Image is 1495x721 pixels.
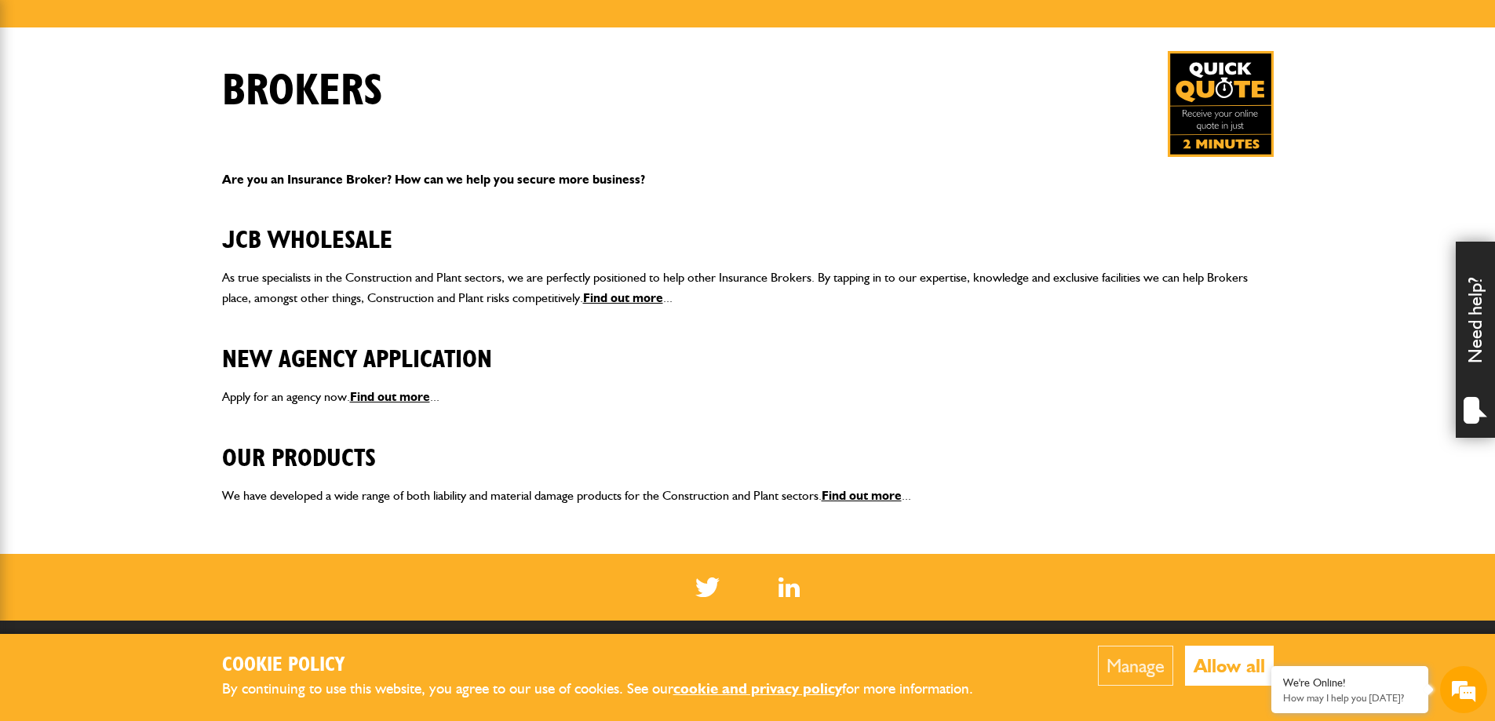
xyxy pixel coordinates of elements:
[222,268,1274,308] p: As true specialists in the Construction and Plant sectors, we are perfectly positioned to help ot...
[583,290,663,305] a: Find out more
[222,202,1274,255] h2: JCB Wholesale
[695,577,720,597] img: Twitter
[350,389,430,404] a: Find out more
[222,654,999,678] h2: Cookie Policy
[222,677,999,701] p: By continuing to use this website, you agree to our use of cookies. See our for more information.
[222,486,1274,506] p: We have developed a wide range of both liability and material damage products for the Constructio...
[222,169,1274,190] p: Are you an Insurance Broker? How can we help you secure more business?
[1283,676,1417,690] div: We're Online!
[1283,692,1417,704] p: How may I help you today?
[778,577,800,597] a: LinkedIn
[1168,51,1274,157] img: Quick Quote
[1098,646,1173,686] button: Manage
[1456,242,1495,438] div: Need help?
[222,420,1274,473] h2: Our Products
[778,577,800,597] img: Linked In
[673,679,842,697] a: cookie and privacy policy
[222,387,1274,407] p: Apply for an agency now. ...
[222,321,1274,374] h2: New Agency Application
[1185,646,1274,686] button: Allow all
[822,488,902,503] a: Find out more
[222,65,383,118] h1: Brokers
[1168,51,1274,157] a: Get your insurance quote in just 2-minutes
